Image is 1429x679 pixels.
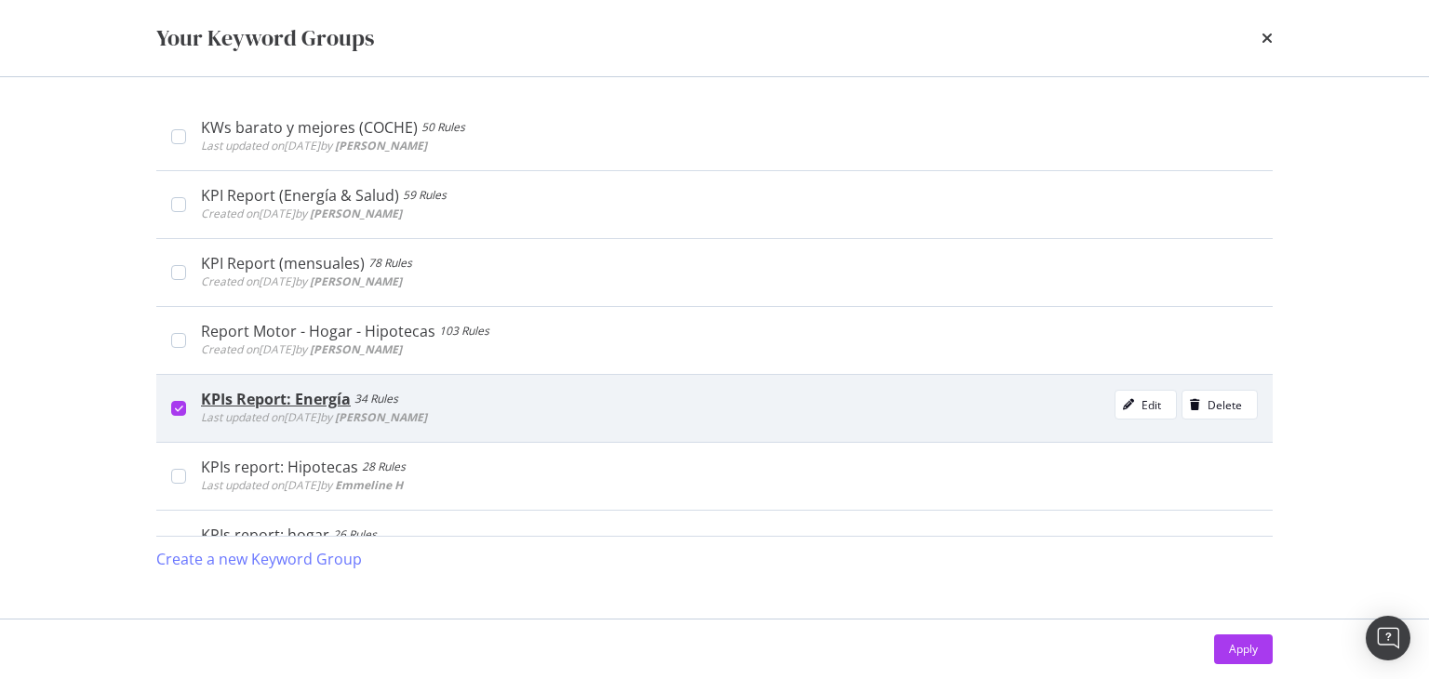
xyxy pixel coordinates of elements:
[201,118,418,137] div: KWs barato y mejores (COCHE)
[201,477,403,493] span: Last updated on [DATE] by
[201,206,402,221] span: Created on [DATE] by
[156,549,362,570] div: Create a new Keyword Group
[201,409,427,425] span: Last updated on [DATE] by
[156,537,362,581] button: Create a new Keyword Group
[1366,616,1410,660] div: Open Intercom Messenger
[1182,390,1258,419] button: Delete
[201,254,365,273] div: KPI Report (mensuales)
[439,322,489,340] div: 103 Rules
[310,206,402,221] b: [PERSON_NAME]
[201,322,435,340] div: Report Motor - Hogar - Hipotecas
[1262,22,1273,54] div: times
[368,254,412,273] div: 78 Rules
[403,186,447,205] div: 59 Rules
[1214,634,1273,664] button: Apply
[201,138,427,153] span: Last updated on [DATE] by
[421,118,465,137] div: 50 Rules
[310,273,402,289] b: [PERSON_NAME]
[335,477,403,493] b: Emmeline H
[201,526,329,544] div: KPIs report: hogar
[156,22,374,54] div: Your Keyword Groups
[201,186,399,205] div: KPI Report (Energía & Salud)
[333,526,377,544] div: 26 Rules
[1142,397,1161,413] div: Edit
[354,390,398,408] div: 34 Rules
[1115,390,1177,419] button: Edit
[310,341,402,357] b: [PERSON_NAME]
[362,458,406,476] div: 28 Rules
[1208,397,1242,413] div: Delete
[335,409,427,425] b: [PERSON_NAME]
[335,138,427,153] b: [PERSON_NAME]
[201,273,402,289] span: Created on [DATE] by
[1229,641,1258,657] div: Apply
[201,458,358,476] div: KPIs report: Hipotecas
[201,341,402,357] span: Created on [DATE] by
[201,390,351,408] div: KPIs Report: Energía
